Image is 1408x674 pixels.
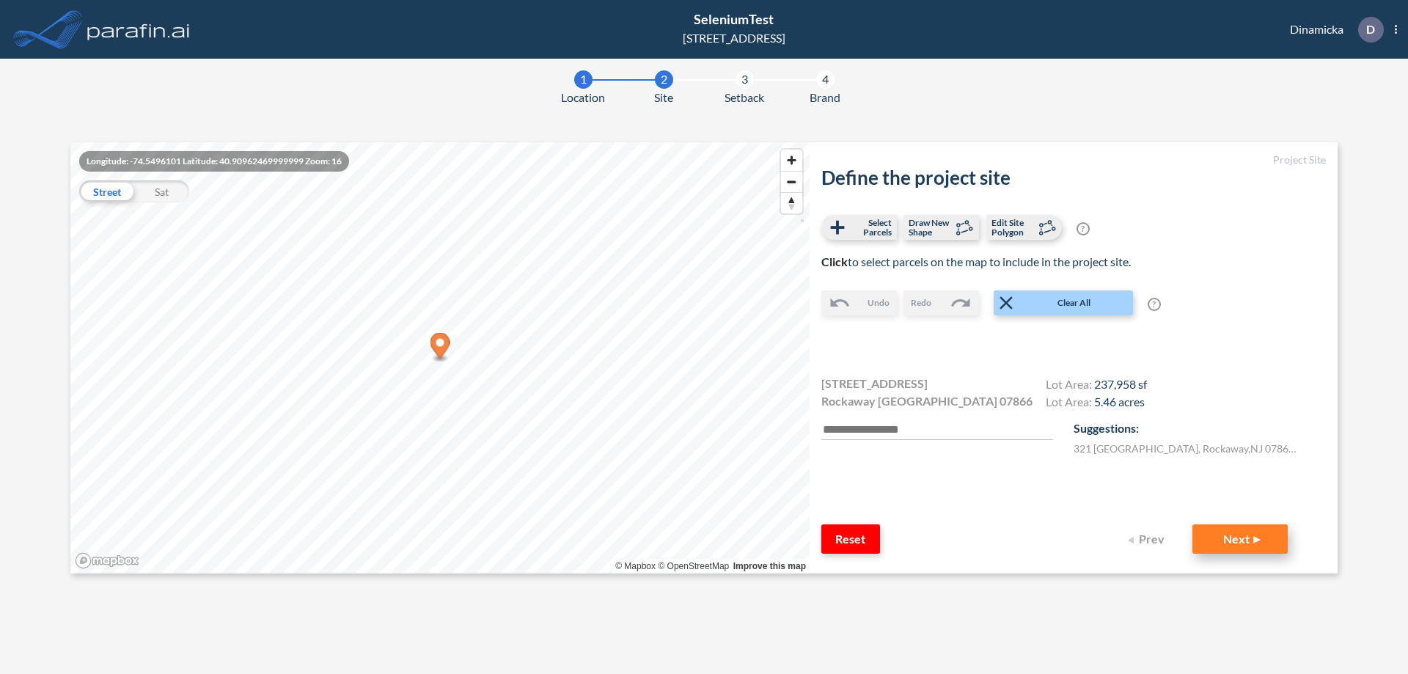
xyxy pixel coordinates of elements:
span: Edit Site Polygon [991,218,1035,237]
span: Location [561,89,605,106]
button: Prev [1119,524,1178,554]
div: 1 [574,70,593,89]
span: Brand [810,89,840,106]
div: 2 [655,70,673,89]
a: Mapbox homepage [75,552,139,569]
div: Dinamicka [1268,17,1397,43]
a: Improve this map [733,561,806,571]
img: logo [84,15,193,44]
span: 237,958 sf [1094,377,1147,391]
canvas: Map [70,142,810,574]
a: Mapbox [615,561,656,571]
button: Undo [821,290,897,315]
a: OpenStreetMap [658,561,729,571]
span: Clear All [1017,296,1132,309]
button: Reset [821,524,880,554]
div: 3 [736,70,754,89]
div: Longitude: -74.5496101 Latitude: 40.90962469999999 Zoom: 16 [79,151,349,172]
span: Redo [911,296,931,309]
div: Street [79,180,134,202]
span: ? [1148,298,1161,311]
span: ? [1077,222,1090,235]
span: Rockaway [GEOGRAPHIC_DATA] 07866 [821,392,1033,410]
div: 4 [816,70,835,89]
span: Setback [725,89,764,106]
div: Sat [134,180,189,202]
span: Undo [868,296,890,309]
span: Select Parcels [848,218,892,237]
b: Click [821,254,848,268]
span: Zoom out [781,172,802,192]
button: Zoom out [781,171,802,192]
label: 321 [GEOGRAPHIC_DATA] , Rockaway , NJ 07866 , US [1074,441,1301,456]
span: [STREET_ADDRESS] [821,375,928,392]
span: 5.46 acres [1094,395,1145,409]
div: Map marker [430,333,450,363]
button: Reset bearing to north [781,192,802,213]
span: Reset bearing to north [781,193,802,213]
button: Redo [903,290,979,315]
button: Zoom in [781,150,802,171]
h4: Lot Area: [1046,377,1147,395]
span: Site [654,89,673,106]
p: D [1366,23,1375,36]
button: Next [1192,524,1288,554]
span: to select parcels on the map to include in the project site. [821,254,1131,268]
div: [STREET_ADDRESS] [683,29,785,47]
span: SeleniumTest [694,11,774,27]
h5: Project Site [821,154,1326,166]
button: Clear All [994,290,1133,315]
span: Draw New Shape [909,218,952,237]
h2: Define the project site [821,166,1326,189]
h4: Lot Area: [1046,395,1147,412]
p: Suggestions: [1074,420,1326,437]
